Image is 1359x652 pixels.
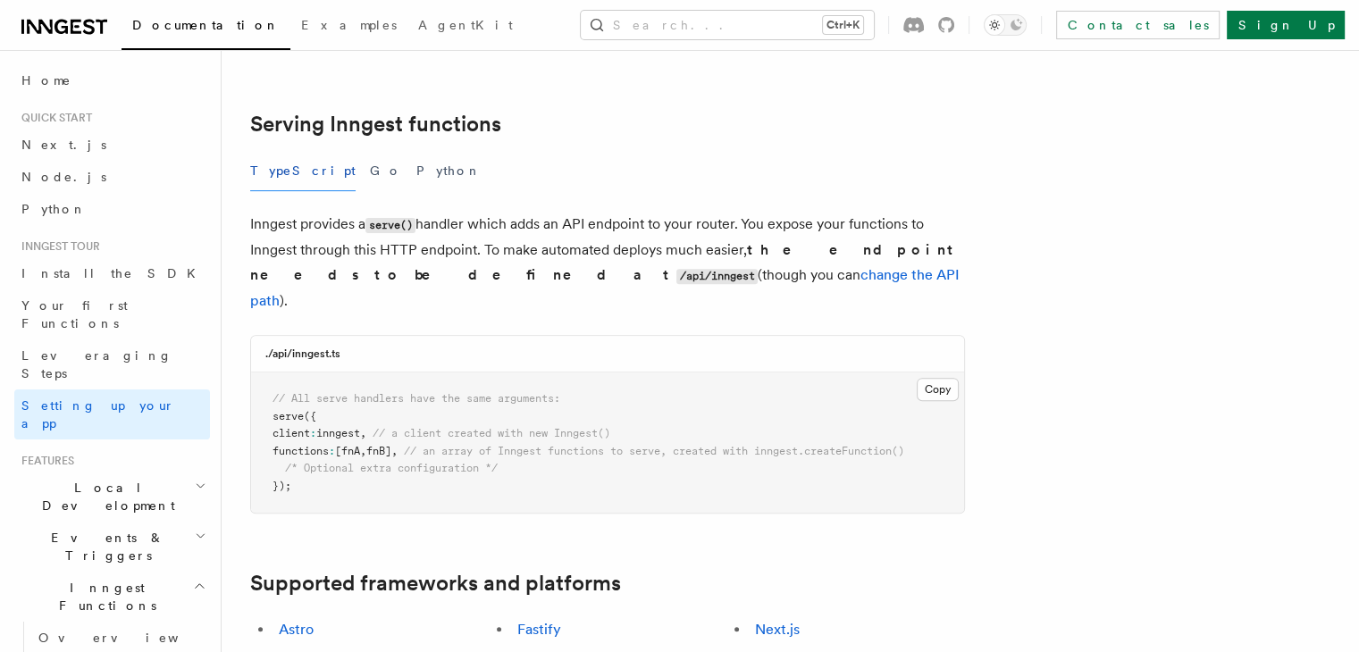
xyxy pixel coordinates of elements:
a: Serving Inngest functions [250,112,501,137]
p: Inngest provides a handler which adds an API endpoint to your router. You expose your functions t... [250,212,965,313]
span: }); [273,480,291,492]
span: Local Development [14,479,195,514]
a: Next.js [755,621,800,638]
button: Search...Ctrl+K [581,11,874,39]
button: TypeScript [250,151,356,191]
a: Fastify [517,621,561,638]
a: Astro [279,621,314,638]
span: Events & Triggers [14,529,195,564]
span: serve [273,410,304,422]
a: Documentation [122,5,290,50]
span: Inngest Functions [14,579,193,614]
span: Documentation [132,18,280,32]
button: Toggle dark mode [984,14,1027,36]
span: : [329,445,335,457]
a: Install the SDK [14,257,210,289]
a: Home [14,64,210,96]
span: Python [21,202,87,216]
span: Your first Functions [21,298,128,330]
span: // a client created with new Inngest() [373,427,610,439]
span: client [273,427,310,439]
span: AgentKit [418,18,513,32]
span: , [391,445,398,457]
a: Leveraging Steps [14,339,210,389]
span: Examples [301,18,397,32]
a: Contact sales [1056,11,1220,39]
span: Features [14,454,74,468]
code: serve() [365,218,415,233]
span: Home [21,71,71,89]
span: // an array of Inngest functions to serve, created with inngest.createFunction() [404,445,904,457]
a: Setting up your app [14,389,210,439]
span: Inngest tour [14,239,100,254]
code: /api/inngest [676,269,758,284]
a: Your first Functions [14,289,210,339]
button: Inngest Functions [14,572,210,622]
button: Events & Triggers [14,522,210,572]
span: /* Optional extra configuration */ [285,462,498,474]
a: Node.js [14,161,210,193]
a: Examples [290,5,407,48]
span: inngest [316,427,360,439]
span: [fnA [335,445,360,457]
span: Next.js [21,138,106,152]
span: Node.js [21,170,106,184]
span: ({ [304,410,316,422]
span: , [360,445,366,457]
a: Sign Up [1227,11,1345,39]
kbd: Ctrl+K [823,16,863,34]
span: : [310,427,316,439]
span: , [360,427,366,439]
button: Python [416,151,482,191]
a: Python [14,193,210,225]
a: Supported frameworks and platforms [250,571,621,596]
span: Overview [38,631,222,645]
button: Copy [917,378,959,401]
span: Install the SDK [21,266,206,280]
h3: ./api/inngest.ts [265,347,340,361]
span: functions [273,445,329,457]
span: Setting up your app [21,398,175,430]
a: AgentKit [407,5,524,48]
button: Go [370,151,402,191]
span: Leveraging Steps [21,348,172,380]
span: Quick start [14,111,92,125]
a: Next.js [14,129,210,161]
span: // All serve handlers have the same arguments: [273,392,560,405]
button: Local Development [14,472,210,522]
span: fnB] [366,445,391,457]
